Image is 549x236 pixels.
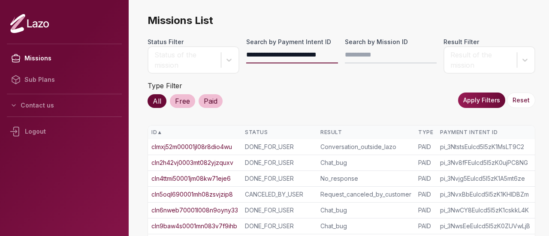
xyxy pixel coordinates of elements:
a: cln6nweb70001l008n9oyny33 [151,206,238,215]
div: DONE_FOR_USER [245,143,314,151]
div: DONE_FOR_USER [245,158,314,167]
div: DONE_FOR_USER [245,222,314,230]
div: PAID [418,143,433,151]
a: cln5oql690001mh08zsvjzip8 [151,190,233,199]
div: PAID [418,206,433,215]
div: PAID [418,190,433,199]
div: Status of the mission [154,50,217,70]
div: DONE_FOR_USER [245,206,314,215]
div: No_response [320,174,411,183]
button: Reset [507,93,535,108]
label: Status Filter [148,38,239,46]
span: Missions List [148,14,535,27]
a: clmxj52m00001jl08r8dio4wu [151,143,232,151]
a: Missions [7,48,122,69]
div: Free [170,94,195,108]
a: cln2h42vj0003mt082yjzquxv [151,158,233,167]
div: pi_3NwCY8Eulcd5I5zK1cskkL4K [440,206,535,215]
div: ID [151,129,238,136]
div: pi_3Nvjg5Eulcd5I5zK1A5mt6ze [440,174,535,183]
a: Sub Plans [7,69,122,90]
div: pi_3NvxBbEulcd5I5zK1KHIDBZm [440,190,535,199]
div: Logout [7,120,122,143]
div: PAID [418,174,433,183]
div: pi_3NtstsEulcd5I5zK1MsLT9C2 [440,143,535,151]
div: DONE_FOR_USER [245,174,314,183]
div: CANCELED_BY_USER [245,190,314,199]
div: All [148,94,166,108]
div: Chat_bug [320,222,411,230]
label: Result Filter [443,38,535,46]
div: Status [245,129,314,136]
div: pi_3NwsEeEulcd5I5zK0ZUVwLjB [440,222,535,230]
div: PAID [418,158,433,167]
div: Type [418,129,433,136]
div: pi_3Nv8fFEulcd5I5zK0ujPC8NG [440,158,535,167]
div: Paid [199,94,223,108]
span: ▲ [157,129,162,136]
label: Search by Payment Intent ID [246,38,338,46]
button: Contact us [7,98,122,113]
a: cln4ttmi50001jm08kw71eje6 [151,174,231,183]
div: Chat_bug [320,206,411,215]
label: Search by Mission ID [345,38,437,46]
label: Type Filter [148,81,182,90]
a: cln9baw4s0001mn083v7f9ihb [151,222,237,230]
div: PAID [418,222,433,230]
div: Result of the mission [450,50,513,70]
button: Apply Filters [458,93,505,108]
div: Conversation_outside_lazo [320,143,411,151]
div: Result [320,129,411,136]
div: Chat_bug [320,158,411,167]
div: Payment Intent ID [440,129,535,136]
div: Request_canceled_by_customer [320,190,411,199]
